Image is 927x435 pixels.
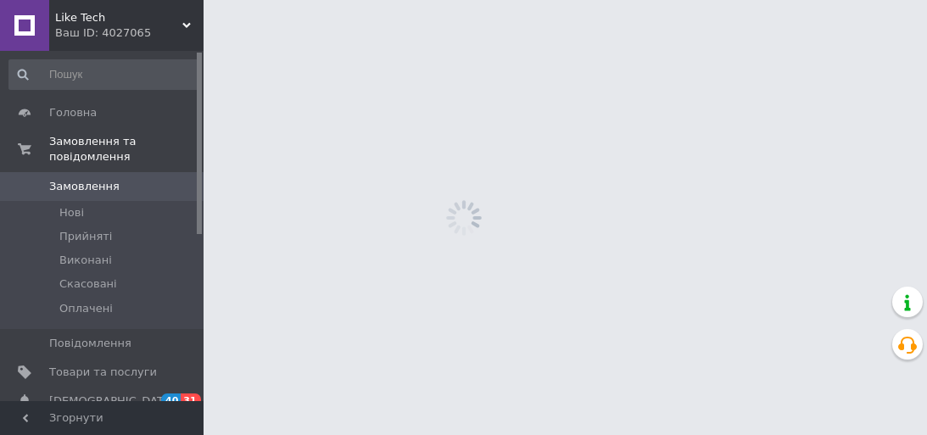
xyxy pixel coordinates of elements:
[49,393,175,409] span: [DEMOGRAPHIC_DATA]
[59,253,112,268] span: Виконані
[59,301,113,316] span: Оплачені
[49,179,120,194] span: Замовлення
[181,393,200,408] span: 31
[59,276,117,292] span: Скасовані
[161,393,181,408] span: 40
[55,10,182,25] span: Like Tech
[49,336,131,351] span: Повідомлення
[49,105,97,120] span: Головна
[8,59,200,90] input: Пошук
[49,134,204,165] span: Замовлення та повідомлення
[49,365,157,380] span: Товари та послуги
[59,229,112,244] span: Прийняті
[59,205,84,220] span: Нові
[55,25,204,41] div: Ваш ID: 4027065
